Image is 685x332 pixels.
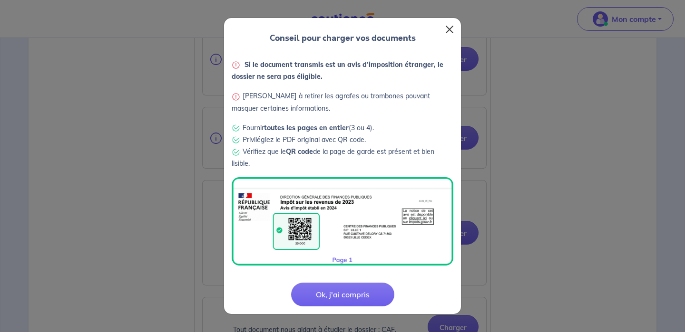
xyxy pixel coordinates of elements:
[232,177,453,265] img: Avis D'impôts
[232,148,240,157] img: Check
[232,60,443,81] strong: Si le document transmis est un avis d’imposition étranger, le dossier ne sera pas éligible.
[232,124,240,133] img: Check
[291,283,394,306] button: Ok, j'ai compris
[232,122,453,170] p: Fournir (3 ou 4). Privilégiez le PDF original avec QR code. Vérifiez que le de la page de garde e...
[232,136,240,144] img: Check
[442,22,457,37] button: Close
[264,123,349,132] strong: toutes les pages en entier
[232,61,240,69] img: Warning
[232,90,453,114] p: [PERSON_NAME] à retirer les agrafes ou trombones pouvant masquer certaines informations.
[270,33,416,44] h2: Conseil pour charger vos documents
[286,147,313,156] strong: QR code
[232,93,240,101] img: Warning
